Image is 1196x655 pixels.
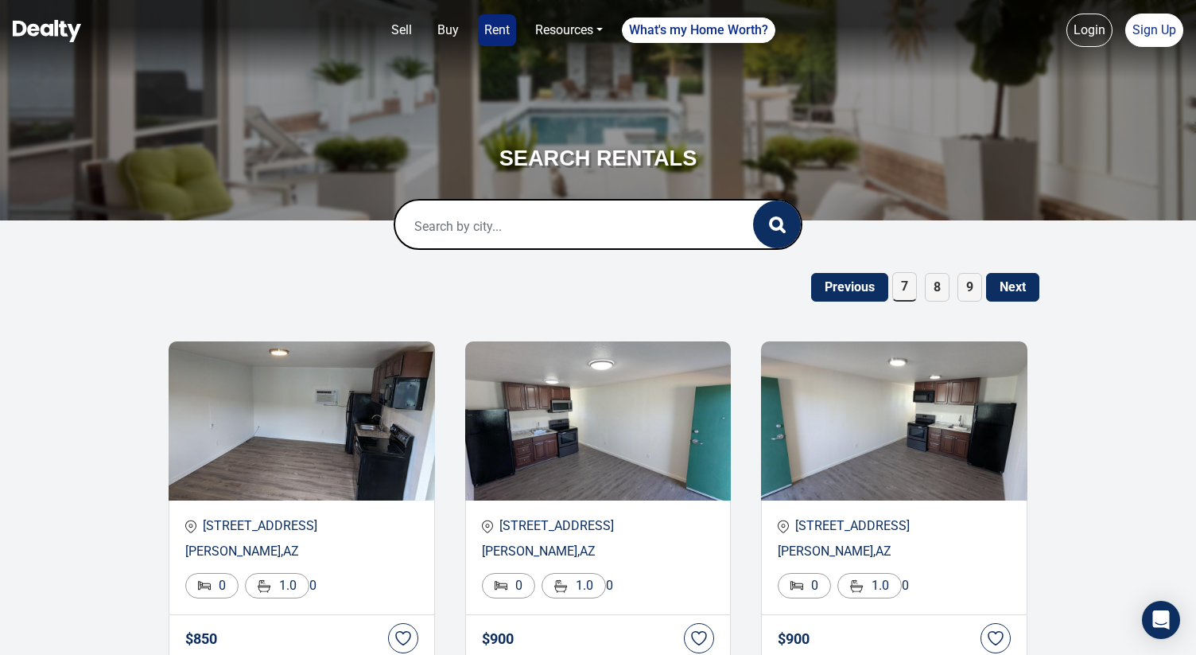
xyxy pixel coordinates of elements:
img: Bed [495,581,507,591]
img: location [778,520,789,533]
iframe: BigID CMP Widget [8,607,56,655]
span: 9 [957,273,982,302]
img: Bathroom [554,579,568,593]
p: [PERSON_NAME] , AZ [185,542,418,561]
div: 0 [778,573,831,598]
p: [PERSON_NAME] , AZ [482,542,715,561]
p: [STREET_ADDRESS] [778,517,1011,536]
a: Login [1066,14,1113,47]
div: 0 [778,573,1011,598]
img: Bathroom [258,579,271,593]
img: Recent Properties [465,341,732,501]
h4: $ 850 [185,631,217,647]
div: 0 [482,573,535,598]
img: Bathroom [850,579,864,593]
div: 1.0 [542,573,606,598]
button: Next [986,273,1039,302]
span: 8 [925,273,949,302]
input: Search by city... [395,201,720,251]
div: 0 [185,573,418,598]
a: Buy [431,14,465,46]
img: Bed [198,581,211,591]
div: 1.0 [245,573,309,598]
p: [STREET_ADDRESS] [482,517,715,536]
h3: SEARCH RENTALS [288,143,908,173]
h4: $ 900 [482,631,514,647]
a: Rent [478,14,516,46]
span: 7 [892,272,917,302]
div: 0 [185,573,239,598]
p: [PERSON_NAME] , AZ [778,542,1011,561]
img: Dealty - Buy, Sell & Rent Homes [13,20,81,42]
a: Sign Up [1125,14,1183,47]
a: Sell [385,14,418,46]
a: What's my Home Worth? [622,18,775,43]
img: location [185,520,196,533]
a: Resources [529,14,609,46]
img: Recent Properties [761,341,1027,501]
img: location [482,520,493,533]
img: Bed [790,581,803,591]
h4: $ 900 [778,631,810,647]
img: Recent Properties [169,341,435,501]
div: Open Intercom Messenger [1142,601,1180,639]
div: 1.0 [837,573,902,598]
p: [STREET_ADDRESS] [185,517,418,536]
button: Previous [811,273,888,302]
div: 0 [482,573,715,598]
